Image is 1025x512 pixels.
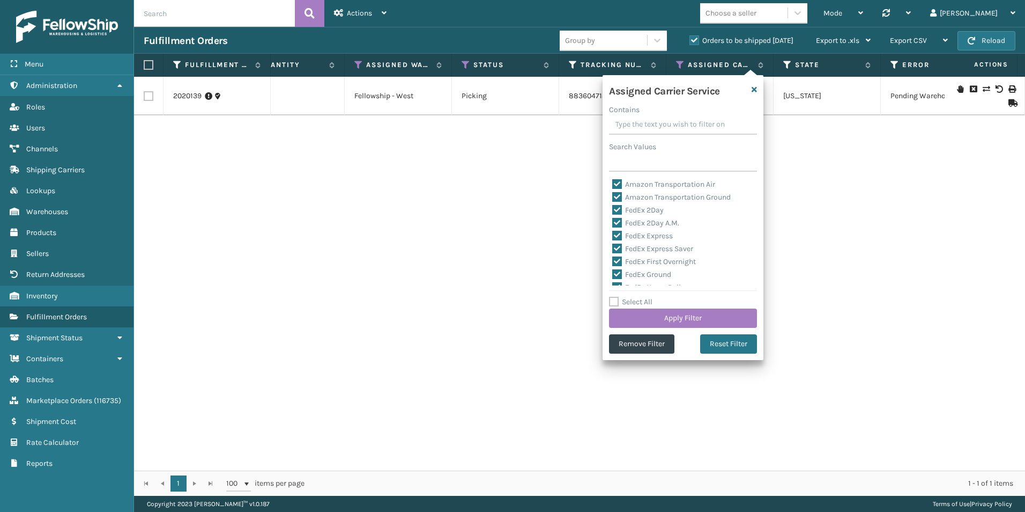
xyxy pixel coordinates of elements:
[881,77,988,115] td: Pending Warehouse Void
[609,309,757,328] button: Apply Filter
[940,56,1015,74] span: Actions
[816,36,859,45] span: Export to .xls
[366,60,431,70] label: Assigned Warehouse
[609,82,720,98] h4: Assigned Carrier Service
[473,60,538,70] label: Status
[347,9,372,18] span: Actions
[902,60,967,70] label: Error
[26,144,58,153] span: Channels
[26,396,92,405] span: Marketplace Orders
[996,85,1002,93] i: Void Label
[957,31,1015,50] button: Reload
[612,206,664,215] label: FedEx 2Day
[609,115,757,135] input: Type the text you wish to filter on
[26,375,54,384] span: Batches
[16,11,118,43] img: logo
[609,297,652,306] label: Select All
[26,291,58,301] span: Inventory
[237,77,345,115] td: 1
[26,103,45,112] span: Roles
[609,141,656,152] label: Search Values
[971,500,1012,508] a: Privacy Policy
[569,91,618,100] a: 883604713102
[612,218,679,228] label: FedEx 2Day A.M.
[26,249,49,258] span: Sellers
[612,193,731,202] label: Amazon Transportation Ground
[688,60,753,70] label: Assigned Carrier Service
[612,257,696,266] label: FedEx First Overnight
[581,60,645,70] label: Tracking Number
[26,165,85,174] span: Shipping Carriers
[983,85,989,93] i: Change shipping
[25,60,43,69] span: Menu
[26,228,56,237] span: Products
[26,186,55,195] span: Lookups
[26,438,79,447] span: Rate Calculator
[1008,85,1015,93] i: Print Label
[452,77,559,115] td: Picking
[26,123,45,133] span: Users
[26,207,68,216] span: Warehouses
[94,396,121,405] span: ( 116735 )
[609,104,640,115] label: Contains
[259,60,324,70] label: Quantity
[26,459,53,468] span: Reports
[957,85,963,93] i: On Hold
[226,478,242,489] span: 100
[612,270,671,279] label: FedEx Ground
[185,60,250,70] label: Fulfillment Order Id
[609,334,674,354] button: Remove Filter
[612,231,673,240] label: FedEx Express
[689,36,793,45] label: Orders to be shipped [DATE]
[144,34,227,47] h3: Fulfillment Orders
[795,60,860,70] label: State
[970,85,976,93] i: Cancel Fulfillment Order
[170,476,187,492] a: 1
[226,476,304,492] span: items per page
[612,244,693,253] label: FedEx Express Saver
[26,270,85,279] span: Return Addresses
[774,77,881,115] td: [US_STATE]
[612,180,715,189] label: Amazon Transportation Air
[933,500,970,508] a: Terms of Use
[147,496,270,512] p: Copyright 2023 [PERSON_NAME]™ v 1.0.187
[173,91,202,101] a: 2020139
[26,81,77,90] span: Administration
[26,333,83,342] span: Shipment Status
[612,283,695,292] label: FedEx Home Delivery
[565,35,595,46] div: Group by
[890,36,927,45] span: Export CSV
[26,354,63,363] span: Containers
[345,77,452,115] td: Fellowship - West
[823,9,842,18] span: Mode
[933,496,1012,512] div: |
[705,8,756,19] div: Choose a seller
[320,478,1013,489] div: 1 - 1 of 1 items
[700,334,757,354] button: Reset Filter
[26,417,76,426] span: Shipment Cost
[1008,99,1015,107] i: Mark as Shipped
[26,312,87,321] span: Fulfillment Orders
